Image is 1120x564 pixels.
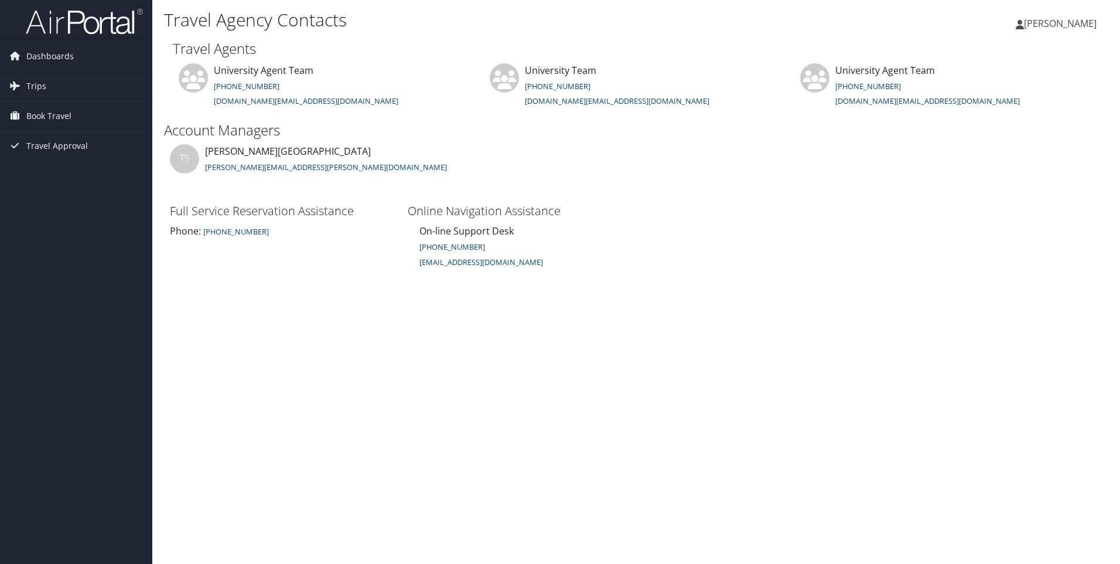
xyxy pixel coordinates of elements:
[205,145,371,158] span: [PERSON_NAME][GEOGRAPHIC_DATA]
[203,226,269,237] small: [PHONE_NUMBER]
[173,39,1099,59] h2: Travel Agents
[26,131,88,161] span: Travel Approval
[26,8,143,35] img: airportal-logo.png
[419,257,543,267] small: [EMAIL_ADDRESS][DOMAIN_NAME]
[525,64,596,77] span: University Team
[525,96,709,106] a: [DOMAIN_NAME][EMAIL_ADDRESS][DOMAIN_NAME]
[205,162,447,172] a: [PERSON_NAME][EMAIL_ADDRESS][PERSON_NAME][DOMAIN_NAME]
[835,96,1020,106] a: [DOMAIN_NAME][EMAIL_ADDRESS][DOMAIN_NAME]
[525,81,590,91] a: [PHONE_NUMBER]
[1024,17,1097,30] span: [PERSON_NAME]
[419,255,543,268] a: [EMAIL_ADDRESS][DOMAIN_NAME]
[170,224,396,238] div: Phone:
[835,64,935,77] span: University Agent Team
[419,225,514,237] span: On-line Support Desk
[164,8,794,32] h1: Travel Agency Contacts
[26,101,71,131] span: Book Travel
[170,144,199,174] div: TS
[26,72,46,101] span: Trips
[419,242,485,252] a: [PHONE_NUMBER]
[214,64,313,77] span: University Agent Team
[201,225,269,237] a: [PHONE_NUMBER]
[170,203,396,219] h3: Full Service Reservation Assistance
[26,42,74,71] span: Dashboards
[214,81,279,91] a: [PHONE_NUMBER]
[408,203,634,219] h3: Online Navigation Assistance
[214,96,398,106] a: [DOMAIN_NAME][EMAIL_ADDRESS][DOMAIN_NAME]
[1016,6,1108,41] a: [PERSON_NAME]
[835,81,901,91] a: [PHONE_NUMBER]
